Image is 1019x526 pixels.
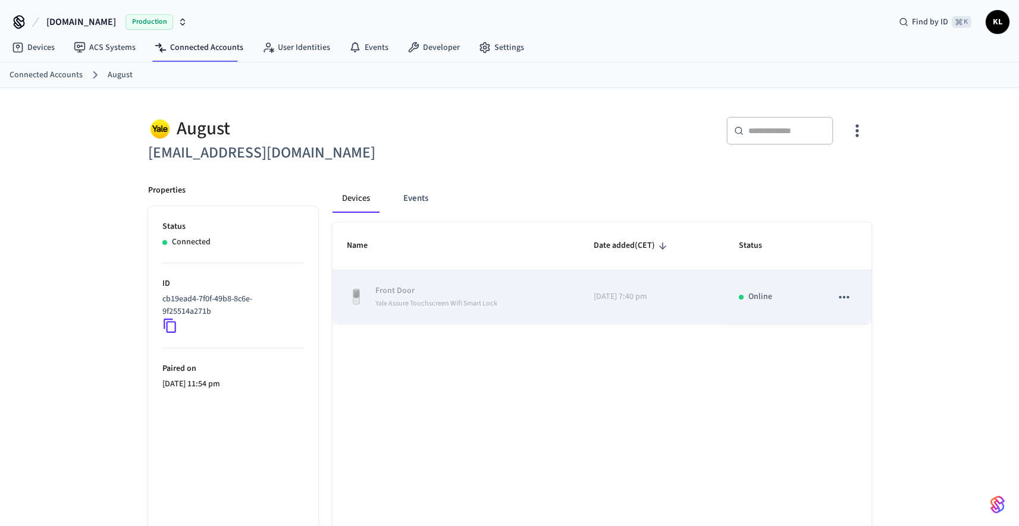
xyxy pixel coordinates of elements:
[162,293,299,318] p: cb19ead4-7f0f-49b8-8c6e-9f25514a271b
[148,141,503,165] h6: [EMAIL_ADDRESS][DOMAIN_NAME]
[987,11,1008,33] span: KL
[126,14,173,30] span: Production
[469,37,534,58] a: Settings
[347,288,366,307] img: Yale Assure Touchscreen Wifi Smart Lock, Satin Nickel, Front
[748,291,772,303] p: Online
[108,69,133,81] a: August
[594,291,710,303] p: [DATE] 7:40 pm
[162,363,304,375] p: Paired on
[739,237,777,255] span: Status
[148,116,172,141] img: Yale Logo, Square
[986,10,1009,34] button: KL
[347,237,383,255] span: Name
[333,222,871,325] table: sticky table
[394,184,438,213] button: Events
[2,37,64,58] a: Devices
[398,37,469,58] a: Developer
[253,37,340,58] a: User Identities
[340,37,398,58] a: Events
[162,378,304,390] p: [DATE] 11:54 pm
[333,184,871,213] div: connected account tabs
[145,37,253,58] a: Connected Accounts
[148,116,503,141] div: August
[46,15,116,29] span: [DOMAIN_NAME]
[148,184,186,197] p: Properties
[162,221,304,233] p: Status
[333,184,380,213] button: Devices
[162,278,304,290] p: ID
[952,16,971,28] span: ⌘ K
[912,16,948,28] span: Find by ID
[64,37,145,58] a: ACS Systems
[990,495,1005,514] img: SeamLogoGradient.69752ec5.svg
[594,237,670,255] span: Date added(CET)
[10,69,83,81] a: Connected Accounts
[375,285,497,297] p: Front Door
[172,236,211,248] p: Connected
[889,11,981,33] div: Find by ID⌘ K
[375,298,497,308] span: Yale Assure Touchscreen Wifi Smart Lock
